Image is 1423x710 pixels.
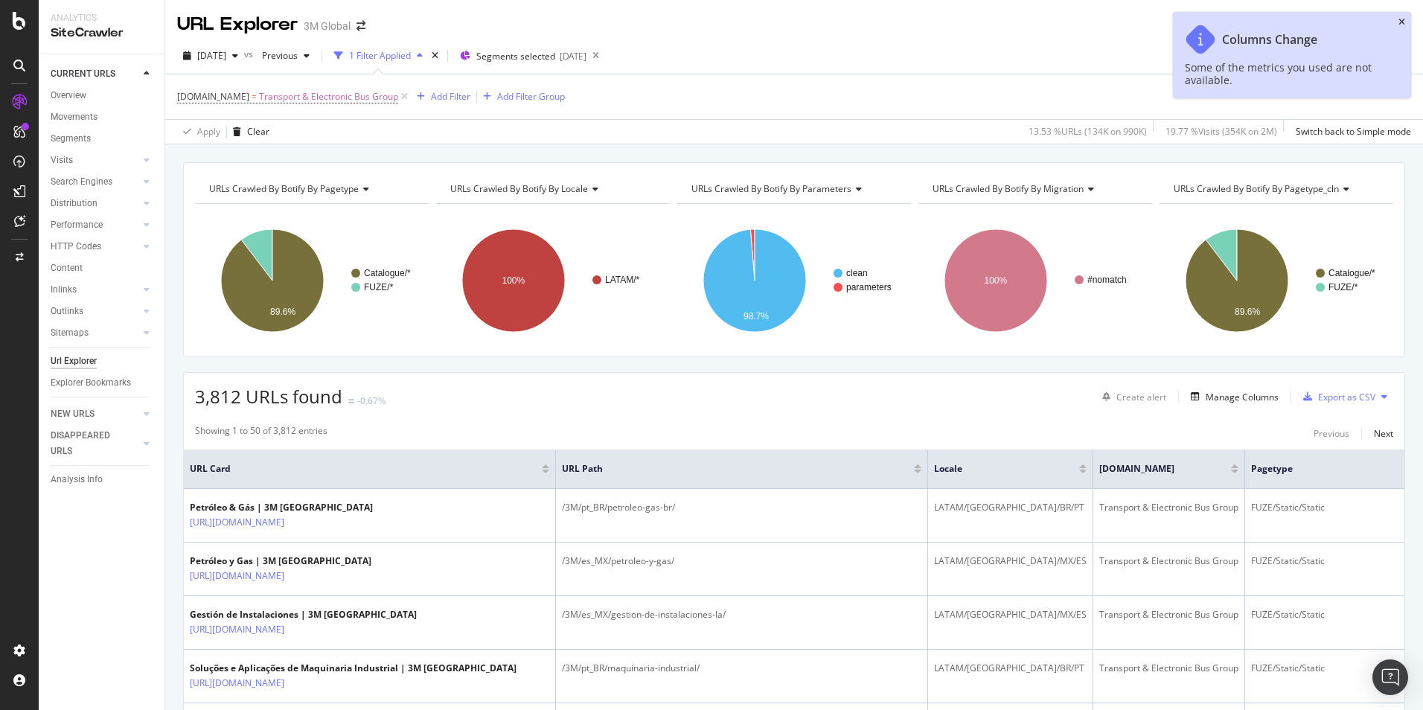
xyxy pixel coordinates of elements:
[1222,33,1317,47] div: Columns Change
[1328,268,1375,278] text: Catalogue/*
[190,676,284,691] a: [URL][DOMAIN_NAME]
[244,48,256,60] span: vs
[934,501,1087,514] div: LATAM/[GEOGRAPHIC_DATA]/BR/PT
[1099,462,1209,476] span: [DOMAIN_NAME]
[688,177,898,201] h4: URLs Crawled By Botify By parameters
[51,131,154,147] a: Segments
[51,196,97,211] div: Distribution
[1290,120,1411,144] button: Switch back to Simple mode
[1165,125,1277,138] div: 19.77 % Visits ( 354K on 2M )
[846,268,868,278] text: clean
[846,282,892,292] text: parameters
[1174,182,1339,195] span: URLs Crawled By Botify By pagetype_cln
[252,90,257,103] span: =
[605,275,640,285] text: LATAM/*
[677,216,911,345] svg: A chart.
[1185,61,1384,86] div: Some of the metrics you used are not available.
[1374,427,1393,440] div: Next
[177,12,298,37] div: URL Explorer
[1099,662,1238,675] div: Transport & Electronic Bus Group
[51,196,139,211] a: Distribution
[930,177,1139,201] h4: URLs Crawled By Botify By migration
[1185,388,1279,406] button: Manage Columns
[51,354,97,369] div: Url Explorer
[177,44,244,68] button: [DATE]
[356,21,365,31] div: arrow-right-arrow-left
[197,49,226,62] span: 2025 Sep. 14th
[190,515,284,530] a: [URL][DOMAIN_NAME]
[51,282,139,298] a: Inlinks
[744,311,769,322] text: 98.7%
[190,662,517,675] div: Soluções e Aplicações de Maquinaria Industrial | 3M [GEOGRAPHIC_DATA]
[1374,424,1393,442] button: Next
[933,182,1084,195] span: URLs Crawled By Botify By migration
[51,260,83,276] div: Content
[51,472,154,487] a: Analysis Info
[1296,125,1411,138] div: Switch back to Simple mode
[1328,282,1358,292] text: FUZE/*
[1372,659,1408,695] div: Open Intercom Messenger
[562,554,921,568] div: /3M/es_MX/petroleo-y-gas/
[227,120,269,144] button: Clear
[51,282,77,298] div: Inlinks
[51,239,101,255] div: HTTP Codes
[562,608,921,621] div: /3M/es_MX/gestion-de-instalaciones-la/
[304,19,351,33] div: 3M Global
[190,569,284,583] a: [URL][DOMAIN_NAME]
[1116,391,1166,403] div: Create alert
[1235,307,1260,317] text: 89.6%
[1099,501,1238,514] div: Transport & Electronic Bus Group
[447,177,656,201] h4: URLs Crawled By Botify By locale
[431,90,470,103] div: Add Filter
[1314,424,1349,442] button: Previous
[1029,125,1147,138] div: 13.53 % URLs ( 134K on 990K )
[197,125,220,138] div: Apply
[51,406,95,422] div: NEW URLS
[259,86,398,107] span: Transport & Electronic Bus Group
[177,90,249,103] span: [DOMAIN_NAME]
[51,66,115,82] div: CURRENT URLS
[1398,18,1405,27] div: close toast
[51,12,153,25] div: Analytics
[1160,216,1393,345] div: A chart.
[411,88,470,106] button: Add Filter
[985,275,1008,286] text: 100%
[1096,385,1166,409] button: Create alert
[190,622,284,637] a: [URL][DOMAIN_NAME]
[364,268,411,278] text: Catalogue/*
[51,153,73,168] div: Visits
[190,501,373,514] div: Petróleo & Gás | 3M [GEOGRAPHIC_DATA]
[190,554,371,568] div: Petróleo y Gas | 3M [GEOGRAPHIC_DATA]
[1314,427,1349,440] div: Previous
[1318,391,1375,403] div: Export as CSV
[450,182,588,195] span: URLs Crawled By Botify By locale
[51,174,139,190] a: Search Engines
[51,153,139,168] a: Visits
[562,501,921,514] div: /3M/pt_BR/petroleo-gas-br/
[357,394,386,407] div: -0.67%
[934,662,1087,675] div: LATAM/[GEOGRAPHIC_DATA]/BR/PT
[1206,391,1279,403] div: Manage Columns
[560,50,586,63] div: [DATE]
[51,325,139,341] a: Sitemaps
[51,406,139,422] a: NEW URLS
[349,49,411,62] div: 1 Filter Applied
[51,109,97,125] div: Movements
[348,399,354,403] img: Equal
[1171,177,1380,201] h4: URLs Crawled By Botify By pagetype_cln
[51,375,154,391] a: Explorer Bookmarks
[51,131,91,147] div: Segments
[270,307,295,317] text: 89.6%
[436,216,670,345] div: A chart.
[177,120,220,144] button: Apply
[206,177,415,201] h4: URLs Crawled By Botify By pagetype
[51,304,139,319] a: Outlinks
[934,608,1087,621] div: LATAM/[GEOGRAPHIC_DATA]/MX/ES
[364,282,394,292] text: FUZE/*
[51,260,154,276] a: Content
[454,44,586,68] button: Segments selected[DATE]
[562,462,892,476] span: URL Path
[934,462,1057,476] span: locale
[195,216,429,345] div: A chart.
